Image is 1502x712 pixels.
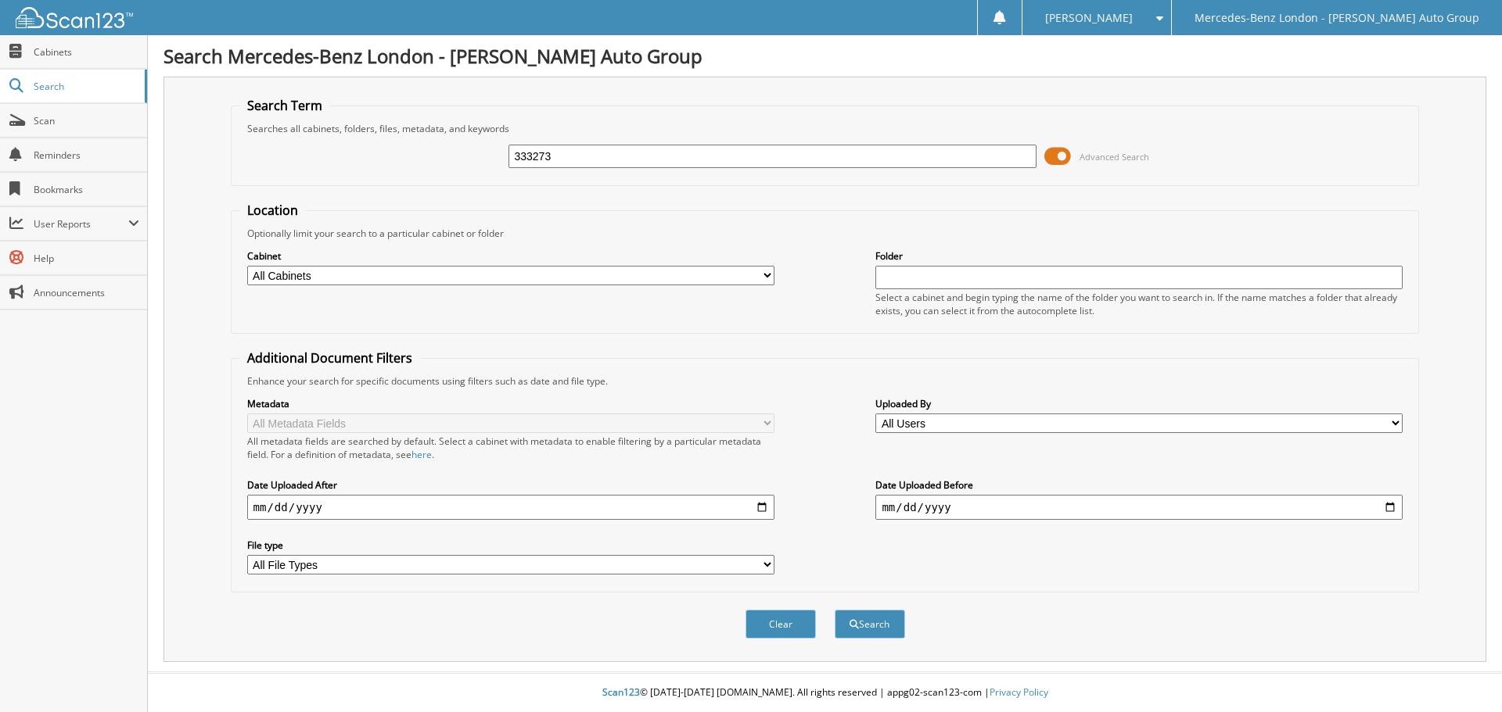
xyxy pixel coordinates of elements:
[16,7,133,28] img: scan123-logo-white.svg
[1195,13,1479,23] span: Mercedes-Benz London - [PERSON_NAME] Auto Group
[34,148,139,162] span: Reminders
[34,45,139,59] span: Cabinets
[34,286,139,299] span: Announcements
[34,114,139,127] span: Scan
[247,495,774,520] input: start
[411,448,432,461] a: here
[34,252,139,265] span: Help
[1080,151,1149,163] span: Advanced Search
[239,374,1411,388] div: Enhance your search for specific documents using filters such as date and file type.
[163,43,1486,69] h1: Search Mercedes-Benz London - [PERSON_NAME] Auto Group
[34,183,139,196] span: Bookmarks
[875,397,1403,410] label: Uploaded By
[602,685,640,699] span: Scan123
[247,478,774,492] label: Date Uploaded After
[247,435,774,461] div: All metadata fields are searched by default. Select a cabinet with metadata to enable filtering b...
[875,291,1403,317] div: Select a cabinet and begin typing the name of the folder you want to search in. If the name match...
[247,538,774,552] label: File type
[239,349,420,367] legend: Additional Document Filters
[875,495,1403,520] input: end
[34,217,128,231] span: User Reports
[247,397,774,410] label: Metadata
[1045,13,1133,23] span: [PERSON_NAME]
[239,97,330,114] legend: Search Term
[875,249,1403,263] label: Folder
[1424,637,1502,712] iframe: Chat Widget
[746,610,816,639] button: Clear
[239,227,1411,240] div: Optionally limit your search to a particular cabinet or folder
[34,80,137,93] span: Search
[875,478,1403,492] label: Date Uploaded Before
[247,249,774,263] label: Cabinet
[148,674,1502,712] div: © [DATE]-[DATE] [DOMAIN_NAME]. All rights reserved | appg02-scan123-com |
[239,202,306,219] legend: Location
[835,610,905,639] button: Search
[239,122,1411,135] div: Searches all cabinets, folders, files, metadata, and keywords
[990,685,1048,699] a: Privacy Policy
